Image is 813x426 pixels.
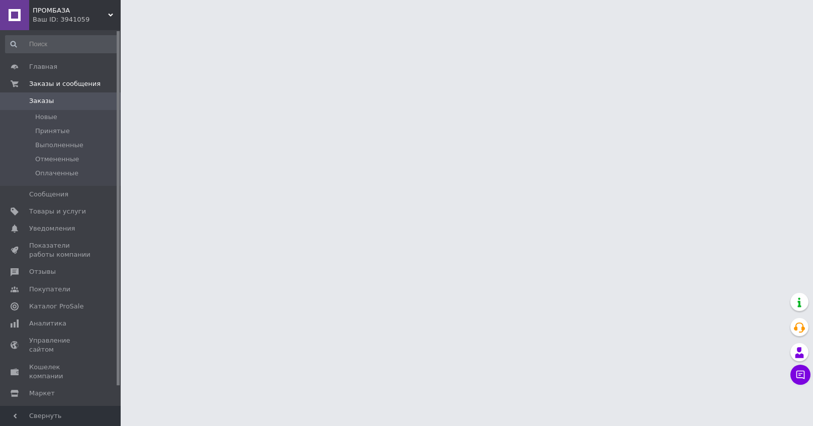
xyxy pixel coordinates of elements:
[29,302,83,311] span: Каталог ProSale
[29,267,56,276] span: Отзывы
[29,319,66,328] span: Аналитика
[29,190,68,199] span: Сообщения
[5,35,119,53] input: Поиск
[29,96,54,105] span: Заказы
[29,363,93,381] span: Кошелек компании
[29,224,75,233] span: Уведомления
[35,113,57,122] span: Новые
[29,79,101,88] span: Заказы и сообщения
[35,141,83,150] span: Выполненные
[35,155,79,164] span: Отмененные
[29,207,86,216] span: Товары и услуги
[33,6,108,15] span: ПРОМБАЗА
[33,15,121,24] div: Ваш ID: 3941059
[29,389,55,398] span: Маркет
[29,241,93,259] span: Показатели работы компании
[29,62,57,71] span: Главная
[29,285,70,294] span: Покупатели
[35,169,78,178] span: Оплаченные
[35,127,70,136] span: Принятые
[790,365,810,385] button: Чат с покупателем
[29,336,93,354] span: Управление сайтом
